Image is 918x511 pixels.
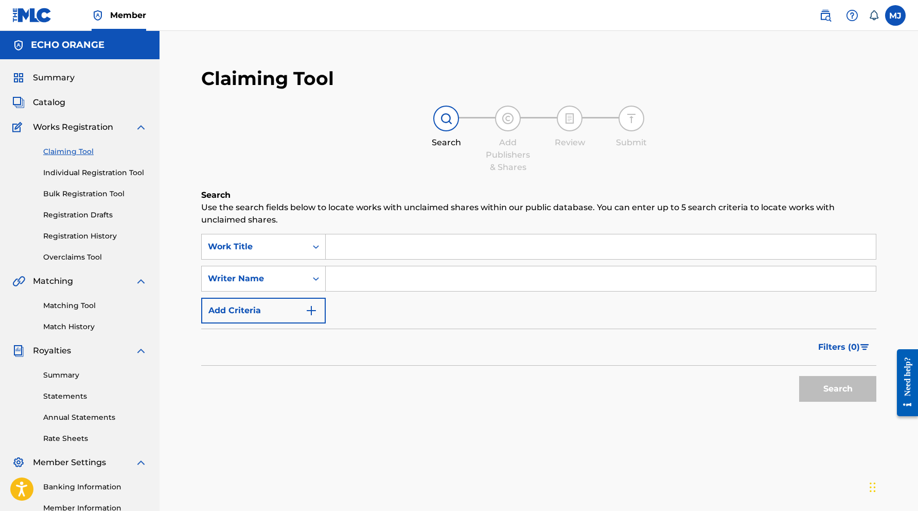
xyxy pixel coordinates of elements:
[135,456,147,469] img: expand
[812,334,876,360] button: Filters (0)
[33,72,75,84] span: Summary
[31,39,104,51] h5: ECHO ORANGE
[12,96,25,109] img: Catalog
[12,72,25,84] img: Summary
[869,10,879,21] div: Notifications
[606,137,657,149] div: Submit
[43,300,147,311] a: Matching Tool
[43,252,147,263] a: Overclaims Tool
[33,121,113,133] span: Works Registration
[92,9,104,22] img: Top Rightsholder
[482,137,534,174] div: Add Publishers & Shares
[860,344,869,350] img: filter
[305,304,317,317] img: 9d2ae6d4665cec9f34b9.svg
[12,121,26,133] img: Works Registration
[842,5,862,26] div: Help
[43,482,147,492] a: Banking Information
[43,231,147,242] a: Registration History
[43,189,147,199] a: Bulk Registration Tool
[502,112,514,125] img: step indicator icon for Add Publishers & Shares
[201,189,876,201] h6: Search
[201,67,334,90] h2: Claiming Tool
[563,112,576,125] img: step indicator icon for Review
[201,201,876,226] p: Use the search fields below to locate works with unclaimed shares within our public database. You...
[43,370,147,381] a: Summary
[43,146,147,157] a: Claiming Tool
[208,241,301,253] div: Work Title
[208,272,301,285] div: Writer Name
[867,462,918,511] iframe: Chat Widget
[12,275,25,287] img: Matching
[201,234,876,407] form: Search Form
[889,340,918,425] iframe: Resource Center
[867,462,918,511] div: Widget de chat
[135,345,147,357] img: expand
[815,5,836,26] a: Public Search
[440,112,452,125] img: step indicator icon for Search
[43,412,147,423] a: Annual Statements
[33,345,71,357] span: Royalties
[33,96,65,109] span: Catalog
[625,112,638,125] img: step indicator icon for Submit
[818,341,860,353] span: Filters ( 0 )
[12,39,25,52] img: Accounts
[135,275,147,287] img: expand
[201,298,326,323] button: Add Criteria
[819,9,832,22] img: search
[43,321,147,332] a: Match History
[544,137,595,149] div: Review
[43,391,147,402] a: Statements
[33,456,106,469] span: Member Settings
[43,167,147,178] a: Individual Registration Tool
[870,472,876,503] div: Glisser
[135,121,147,133] img: expand
[33,275,73,287] span: Matching
[420,137,472,149] div: Search
[12,8,52,23] img: MLC Logo
[110,9,146,21] span: Member
[12,72,75,84] a: SummarySummary
[43,433,147,444] a: Rate Sheets
[885,5,906,26] div: User Menu
[12,345,25,357] img: Royalties
[43,210,147,220] a: Registration Drafts
[12,96,65,109] a: CatalogCatalog
[12,456,25,469] img: Member Settings
[846,9,858,22] img: help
